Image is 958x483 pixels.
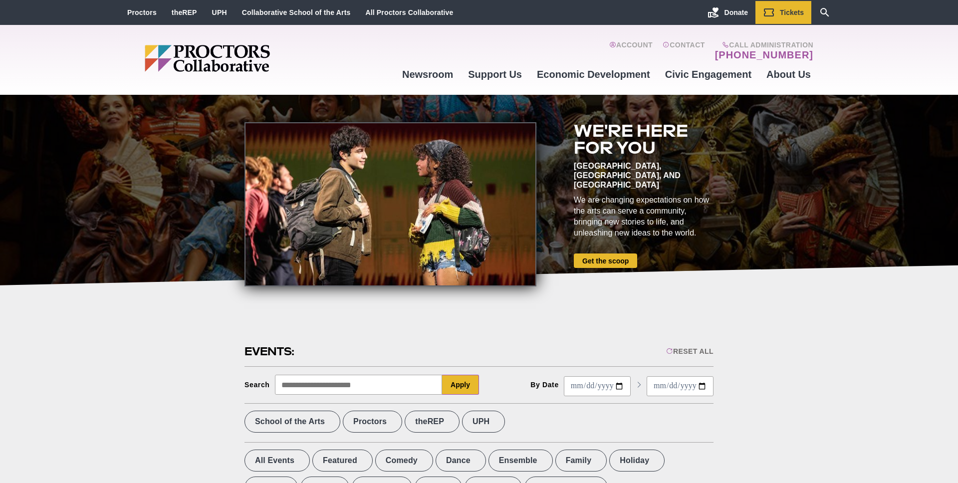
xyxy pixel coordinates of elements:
a: Tickets [755,1,811,24]
label: Dance [436,450,486,472]
a: Account [609,41,653,61]
div: By Date [530,381,559,389]
a: theREP [172,8,197,16]
label: Holiday [609,450,665,472]
div: We are changing expectations on how the arts can serve a community, bringing new stories to life,... [574,195,714,239]
button: Apply [442,375,479,395]
label: UPH [462,411,505,433]
div: Search [244,381,270,389]
a: Search [811,1,838,24]
a: Contact [663,41,705,61]
a: Civic Engagement [658,61,759,88]
span: Call Administration [712,41,813,49]
a: Newsroom [395,61,461,88]
a: About Us [759,61,818,88]
h2: We're here for you [574,122,714,156]
div: [GEOGRAPHIC_DATA], [GEOGRAPHIC_DATA], and [GEOGRAPHIC_DATA] [574,161,714,190]
span: Tickets [780,8,804,16]
h2: Events: [244,344,296,359]
label: Featured [312,450,373,472]
label: Ensemble [488,450,553,472]
div: Reset All [666,347,714,355]
a: Economic Development [529,61,658,88]
span: Donate [724,8,748,16]
a: Collaborative School of the Arts [242,8,351,16]
img: Proctors logo [145,45,347,72]
label: School of the Arts [244,411,340,433]
a: All Proctors Collaborative [365,8,453,16]
label: theREP [405,411,460,433]
a: Get the scoop [574,253,637,268]
a: [PHONE_NUMBER] [715,49,813,61]
a: Donate [700,1,755,24]
label: All Events [244,450,310,472]
a: UPH [212,8,227,16]
label: Proctors [343,411,402,433]
a: Proctors [127,8,157,16]
a: Support Us [461,61,529,88]
label: Family [555,450,607,472]
label: Comedy [375,450,433,472]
